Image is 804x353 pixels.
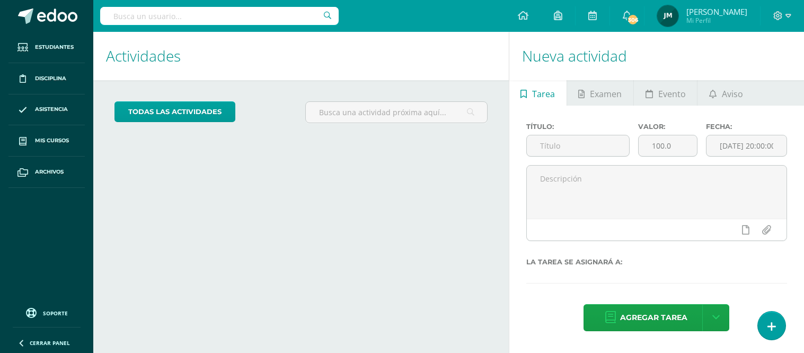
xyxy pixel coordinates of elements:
[722,81,743,107] span: Aviso
[100,7,339,25] input: Busca un usuario...
[509,80,567,106] a: Tarea
[8,32,85,63] a: Estudiantes
[106,32,496,80] h1: Actividades
[8,94,85,126] a: Asistencia
[8,63,85,94] a: Disciplina
[620,305,687,331] span: Agregar tarea
[532,81,555,107] span: Tarea
[114,101,235,122] a: todas las Actividades
[35,105,68,114] span: Asistencia
[522,32,791,80] h1: Nueva actividad
[706,123,787,131] label: Fecha:
[634,80,697,106] a: Evento
[686,6,747,17] span: [PERSON_NAME]
[697,80,754,106] a: Aviso
[627,14,639,25] span: 306
[658,81,686,107] span: Evento
[686,16,747,25] span: Mi Perfil
[657,5,678,27] img: 12b7c84a092dbc0c2c2dfa63a40b0068.png
[8,125,85,157] a: Mis cursos
[35,168,64,176] span: Archivos
[590,81,622,107] span: Examen
[35,136,69,145] span: Mis cursos
[30,339,70,347] span: Cerrar panel
[526,258,787,266] label: La tarea se asignará a:
[526,123,630,131] label: Título:
[306,102,487,123] input: Busca una actividad próxima aquí...
[639,135,696,156] input: Puntos máximos
[43,309,68,317] span: Soporte
[13,305,81,320] a: Soporte
[638,123,697,131] label: Valor:
[527,135,630,156] input: Título
[706,135,787,156] input: Fecha de entrega
[567,80,633,106] a: Examen
[8,157,85,188] a: Archivos
[35,43,74,51] span: Estudiantes
[35,74,66,83] span: Disciplina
